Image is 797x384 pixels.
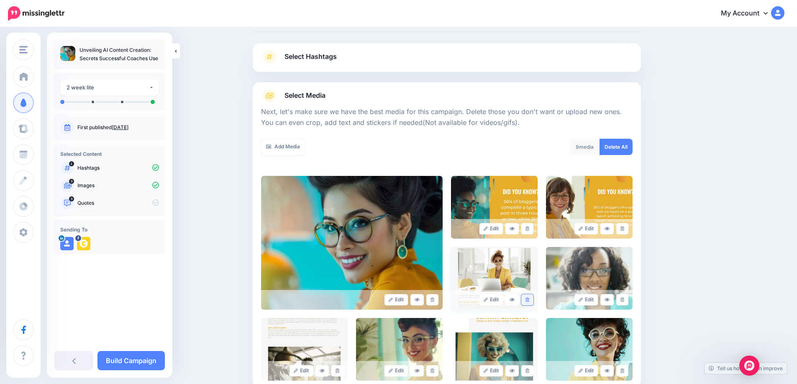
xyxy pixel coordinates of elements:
[19,46,28,53] img: menu.png
[600,139,633,155] a: Delete All
[112,124,128,130] a: [DATE]
[712,3,784,24] a: My Account
[60,79,159,96] button: 2 week lite
[576,144,579,150] span: 9
[569,139,600,155] div: media
[546,247,633,310] img: e2b5ad1477b315573c73190a668e997e_large.jpg
[67,83,149,92] div: 2 week lite
[60,226,159,233] h4: Sending To
[451,247,538,310] img: 8a57dffbd6667b79bbdbf881321e8a46_large.jpg
[79,46,159,63] p: Unveiling AI Content Creation: Secrets Successful Coaches Use
[60,151,159,157] h4: Selected Content
[705,363,787,374] a: Tell us how we can improve
[69,161,74,166] span: 4
[8,6,64,20] img: Missinglettr
[384,365,408,376] a: Edit
[284,90,325,101] span: Select Media
[479,365,503,376] a: Edit
[261,89,633,102] a: Select Media
[77,199,159,207] p: Quotes
[60,237,74,250] img: user_default_image.png
[284,51,337,62] span: Select Hashtags
[77,164,159,172] p: Hashtags
[479,294,503,305] a: Edit
[69,179,74,184] span: 9
[739,356,759,376] div: Open Intercom Messenger
[574,365,598,376] a: Edit
[546,176,633,239] img: a6a59d70b6f6cc10dba88563e74a4263_large.jpg
[290,365,313,376] a: Edit
[261,318,348,381] img: 3fe701346c2ff651464fc22167fe42ba_large.jpg
[546,318,633,381] img: dc16422d76d3315834ac0b02f57c7a9a_large.jpg
[60,46,75,61] img: 74a3ac7afeaec27a72c184cdfde852fc_thumb.jpg
[451,318,538,381] img: 4c215972c6ad1b0a74ccaef434c5baa3_large.jpg
[261,50,633,72] a: Select Hashtags
[261,176,443,310] img: 74a3ac7afeaec27a72c184cdfde852fc_large.jpg
[574,223,598,234] a: Edit
[479,223,503,234] a: Edit
[261,102,633,381] div: Select Media
[77,237,90,250] img: 196676706_108571301444091_499029507392834038_n-bsa103351.png
[261,139,305,155] a: Add Media
[261,107,633,128] p: Next, let's make sure we have the best media for this campaign. Delete those you don't want or up...
[77,124,159,131] p: First published
[69,196,74,201] span: 9
[384,294,408,305] a: Edit
[77,182,159,189] p: Images
[451,176,538,239] img: 8390a3dd8ed04876c4a603fab224b49e_large.jpg
[356,318,443,381] img: 8fa9369851fdc49e373c0dab8d7205dc_large.jpg
[574,294,598,305] a: Edit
